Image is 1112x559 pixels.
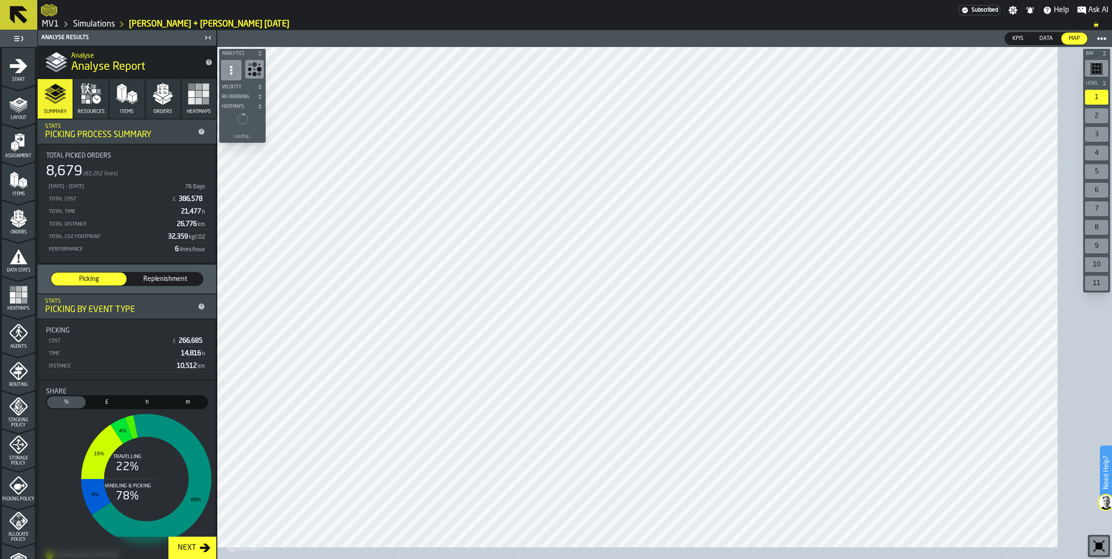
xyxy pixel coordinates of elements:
[46,152,111,160] span: Total Picked Orders
[181,350,206,357] span: 14,816
[202,351,205,357] span: h
[128,396,167,408] div: thumb
[1083,88,1110,106] div: button-toolbar-undefined
[2,418,35,428] span: Stacking Policy
[219,539,272,557] a: logo-header
[1083,200,1110,218] div: button-toolbar-undefined
[44,109,67,115] span: Summary
[127,272,203,286] label: button-switch-multi-Replenishment
[2,315,35,352] li: menu Agents
[1009,34,1027,43] span: KPIs
[2,153,35,159] span: Assignment
[48,209,177,215] div: Total Time
[1083,274,1110,293] div: button-toolbar-undefined
[48,351,177,357] div: Time
[46,395,87,409] label: button-switch-multi-Share
[219,92,266,101] button: button-
[1032,33,1060,45] div: thumb
[2,391,35,428] li: menu Stacking Policy
[168,233,206,240] span: 32,359
[1085,276,1108,291] div: 11
[48,363,173,369] div: Distance
[180,247,205,253] span: lines/hour
[2,268,35,273] span: Data Stats
[1039,5,1073,16] label: button-toggle-Help
[46,152,208,160] div: Title
[48,234,164,240] div: Total CO2 Footprint
[247,62,262,77] svg: Show Congestion
[39,145,215,263] div: stat-Total Picked Orders
[46,388,208,395] div: Title
[234,134,251,139] div: Loading...
[46,327,208,334] div: Title
[2,230,35,235] span: Orders
[2,124,35,161] li: menu Assignment
[39,319,215,379] div: stat-Picking
[1073,5,1112,16] label: button-toggle-Ask AI
[1085,257,1108,272] div: 10
[220,94,255,100] span: Re-Ordering
[1085,239,1108,253] div: 9
[2,353,35,390] li: menu Routing
[55,274,123,284] span: Picking
[167,395,208,409] label: button-switch-multi-Distance
[179,338,204,344] span: 266,685
[48,246,171,253] div: Performance
[46,347,208,359] div: StatList-item-Time
[1085,108,1108,123] div: 2
[1083,255,1110,274] div: button-toolbar-undefined
[2,306,35,311] span: Heatmaps
[2,277,35,314] li: menu Heatmaps
[189,234,205,240] span: kgCO2
[1061,32,1088,45] label: button-switch-multi-Map
[1083,79,1110,88] button: button-
[220,85,255,90] span: Velocity
[1084,51,1100,56] span: Bay
[1092,539,1106,553] svg: Reset zoom and position
[48,338,168,344] div: Cost
[2,162,35,200] li: menu Items
[46,334,208,347] div: StatList-item-Cost
[2,200,35,238] li: menu Orders
[87,396,126,408] div: thumb
[1085,127,1108,142] div: 3
[2,192,35,197] span: Items
[42,19,59,29] a: link-to-/wh/i/3ccf57d1-1e0c-4a81-a3bb-c2011c5f0d50
[168,396,207,408] div: thumb
[2,429,35,466] li: menu Storage Policy
[46,243,208,255] div: StatList-item-Performance
[2,467,35,505] li: menu Picking Policy
[1065,34,1084,43] span: Map
[2,506,35,543] li: menu Allocate Policy
[1085,201,1108,216] div: 7
[51,273,127,286] div: thumb
[1083,125,1110,144] div: button-toolbar-undefined
[49,398,84,406] span: %
[1084,81,1100,86] span: Level
[45,130,194,140] div: Picking Process Summary
[71,50,198,60] h2: Sub Title
[2,32,35,45] label: button-toggle-Toggle Full Menu
[131,274,199,284] span: Replenishment
[220,51,255,56] span: Analytics
[2,382,35,387] span: Routing
[1085,183,1108,198] div: 6
[40,34,201,41] div: Analyse Results
[87,395,127,409] label: button-switch-multi-Cost
[170,398,205,406] span: m
[243,58,266,82] div: button-toolbar-undefined
[173,196,176,203] span: £
[51,272,127,286] label: button-switch-multi-Picking
[959,5,1000,15] div: Menu Subscription
[1083,49,1110,58] button: button-
[48,221,173,227] div: Total Distance
[179,196,204,202] span: 386,578
[48,196,168,202] div: Total Cost
[971,7,998,13] span: Subscribed
[1036,34,1057,43] span: Data
[175,246,206,253] span: 6
[127,273,203,286] div: thumb
[185,184,205,190] span: 76 Days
